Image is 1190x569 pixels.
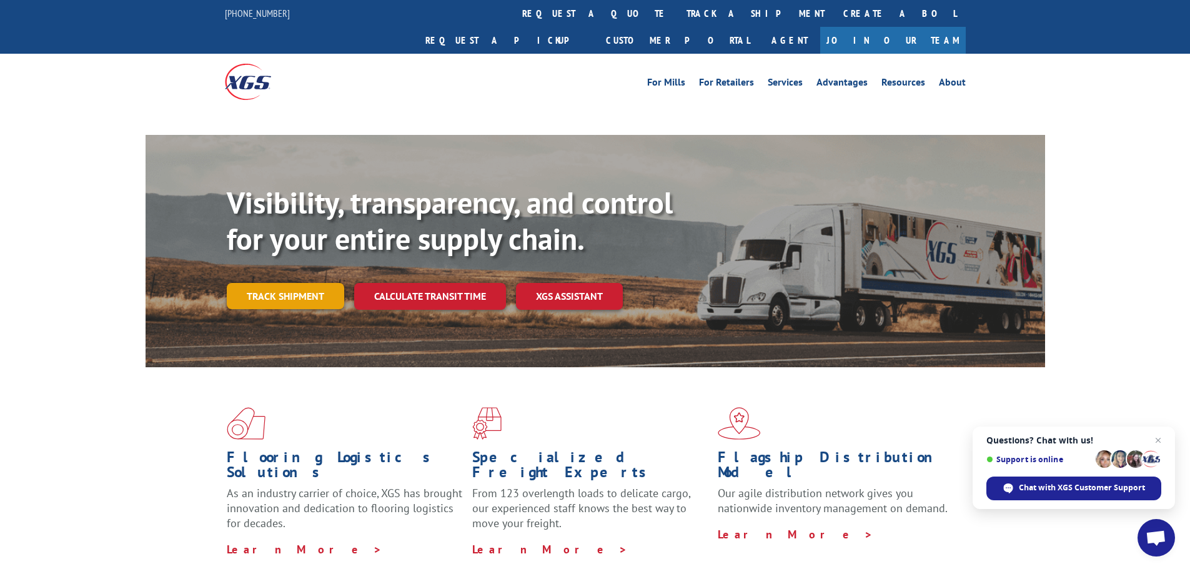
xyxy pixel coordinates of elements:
span: Support is online [986,455,1091,464]
span: Close chat [1151,433,1166,448]
img: xgs-icon-total-supply-chain-intelligence-red [227,407,265,440]
a: Learn More > [472,542,628,557]
a: About [939,77,966,91]
h1: Flooring Logistics Solutions [227,450,463,486]
h1: Specialized Freight Experts [472,450,708,486]
img: xgs-icon-focused-on-flooring-red [472,407,502,440]
b: Visibility, transparency, and control for your entire supply chain. [227,183,673,258]
img: xgs-icon-flagship-distribution-model-red [718,407,761,440]
a: For Retailers [699,77,754,91]
h1: Flagship Distribution Model [718,450,954,486]
span: Our agile distribution network gives you nationwide inventory management on demand. [718,486,948,515]
a: Learn More > [227,542,382,557]
a: Join Our Team [820,27,966,54]
a: Resources [881,77,925,91]
a: Track shipment [227,283,344,309]
div: Open chat [1138,519,1175,557]
a: Learn More > [718,527,873,542]
span: As an industry carrier of choice, XGS has brought innovation and dedication to flooring logistics... [227,486,462,530]
a: Services [768,77,803,91]
span: Chat with XGS Customer Support [1019,482,1145,493]
a: XGS ASSISTANT [516,283,623,310]
a: Request a pickup [416,27,597,54]
a: Calculate transit time [354,283,506,310]
a: Customer Portal [597,27,759,54]
a: For Mills [647,77,685,91]
a: Advantages [816,77,868,91]
a: Agent [759,27,820,54]
span: Questions? Chat with us! [986,435,1161,445]
p: From 123 overlength loads to delicate cargo, our experienced staff knows the best way to move you... [472,486,708,542]
a: [PHONE_NUMBER] [225,7,290,19]
div: Chat with XGS Customer Support [986,477,1161,500]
